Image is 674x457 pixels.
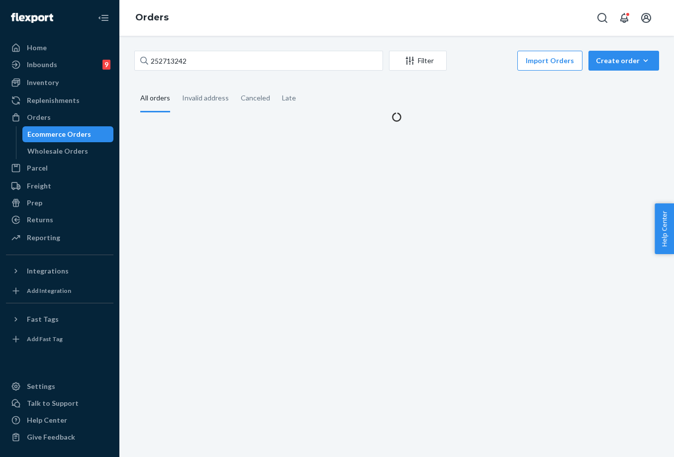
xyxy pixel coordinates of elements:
div: Invalid address [182,85,229,111]
div: Ecommerce Orders [27,129,91,139]
div: Help Center [27,415,67,425]
div: Add Integration [27,286,71,295]
div: Talk to Support [27,398,79,408]
button: Open notifications [614,8,634,28]
button: Open account menu [636,8,656,28]
a: Ecommerce Orders [22,126,114,142]
img: Flexport logo [11,13,53,23]
a: Add Fast Tag [6,331,113,347]
div: Filter [389,56,446,66]
div: Create order [596,56,652,66]
div: Late [282,85,296,111]
div: Returns [27,215,53,225]
div: Inbounds [27,60,57,70]
a: Inbounds9 [6,57,113,73]
div: Parcel [27,163,48,173]
a: Home [6,40,113,56]
div: Prep [27,198,42,208]
div: Orders [27,112,51,122]
div: Give Feedback [27,432,75,442]
button: Talk to Support [6,395,113,411]
a: Orders [135,12,169,23]
a: Settings [6,378,113,394]
button: Import Orders [517,51,582,71]
ol: breadcrumbs [127,3,177,32]
div: Fast Tags [27,314,59,324]
a: Replenishments [6,92,113,108]
a: Parcel [6,160,113,176]
button: Fast Tags [6,311,113,327]
div: Integrations [27,266,69,276]
button: Close Navigation [94,8,113,28]
button: Open Search Box [592,8,612,28]
input: Search orders [134,51,383,71]
button: Give Feedback [6,429,113,445]
div: Wholesale Orders [27,146,88,156]
a: Freight [6,178,113,194]
div: Inventory [27,78,59,88]
div: Replenishments [27,95,80,105]
button: Create order [588,51,659,71]
a: Add Integration [6,283,113,299]
iframe: Opens a widget where you can chat to one of our agents [611,427,664,452]
div: All orders [140,85,170,112]
button: Filter [389,51,447,71]
div: 9 [102,60,110,70]
div: Canceled [241,85,270,111]
a: Prep [6,195,113,211]
div: Freight [27,181,51,191]
a: Inventory [6,75,113,91]
a: Returns [6,212,113,228]
button: Integrations [6,263,113,279]
button: Help Center [655,203,674,254]
div: Add Fast Tag [27,335,63,343]
a: Orders [6,109,113,125]
div: Reporting [27,233,60,243]
a: Wholesale Orders [22,143,114,159]
a: Help Center [6,412,113,428]
a: Reporting [6,230,113,246]
div: Home [27,43,47,53]
div: Settings [27,381,55,391]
